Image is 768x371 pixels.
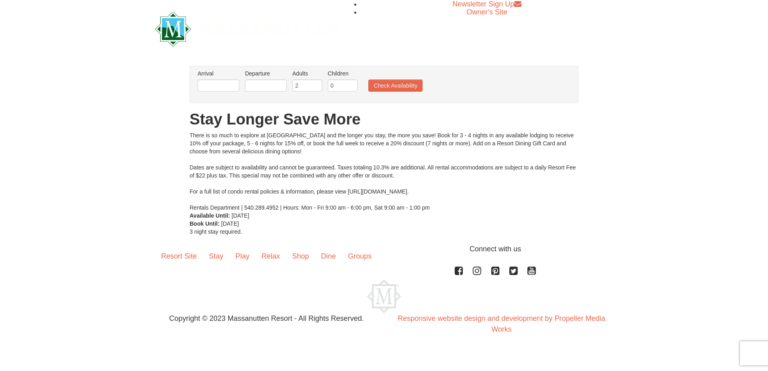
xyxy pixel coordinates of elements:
a: Play [229,244,255,269]
a: Relax [255,244,286,269]
img: Massanutten Resort Logo [367,279,401,313]
label: Arrival [198,69,239,77]
span: [DATE] [232,212,249,219]
h1: Stay Longer Save More [190,111,578,127]
a: Responsive website design and development by Propeller Media Works [398,314,605,333]
a: Stay [203,244,229,269]
a: Resort Site [155,244,203,269]
a: Owner's Site [467,8,507,16]
strong: Available Until: [190,212,230,219]
span: 3 night stay required. [190,228,242,235]
a: Massanutten Resort [155,18,339,37]
a: Dine [315,244,342,269]
strong: Book Until: [190,220,220,227]
span: [DATE] [221,220,239,227]
a: Groups [342,244,378,269]
label: Children [328,69,357,77]
p: Copyright © 2023 Massanutten Resort - All Rights Reserved. [149,313,384,324]
a: Shop [286,244,315,269]
p: Connect with us [155,244,613,255]
img: Massanutten Resort Logo [155,12,339,47]
label: Adults [292,69,322,77]
label: Departure [245,69,287,77]
div: There is so much to explore at [GEOGRAPHIC_DATA] and the longer you stay, the more you save! Book... [190,131,578,212]
button: Check Availability [368,79,423,92]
